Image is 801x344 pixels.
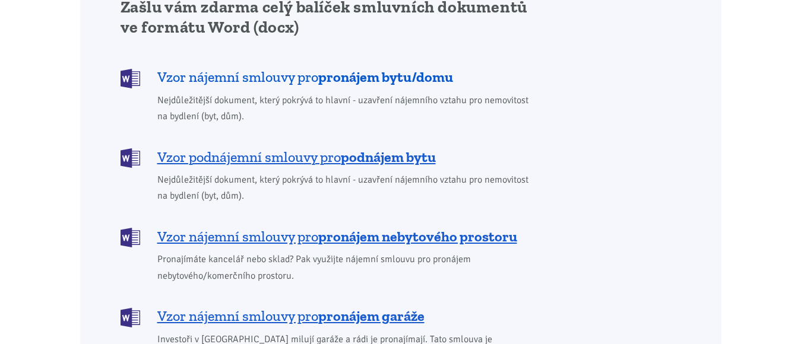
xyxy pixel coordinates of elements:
[318,307,425,324] b: pronájem garáže
[121,307,537,326] a: Vzor nájemní smlouvy propronájem garáže
[157,93,537,125] span: Nejdůležitější dokument, který pokrývá to hlavní - uzavření nájemního vztahu pro nemovitost na by...
[341,148,436,165] b: podnájem bytu
[157,251,537,284] span: Pronajímáte kancelář nebo sklad? Pak využijte nájemní smlouvu pro pronájem nebytového/komerčního ...
[318,68,453,85] b: pronájem bytu/domu
[121,69,140,88] img: DOCX (Word)
[318,228,517,245] b: pronájem nebytového prostoru
[121,308,140,327] img: DOCX (Word)
[157,172,537,204] span: Nejdůležitější dokument, který pokrývá to hlavní - uzavření nájemního vztahu pro nemovitost na by...
[121,148,140,168] img: DOCX (Word)
[121,227,537,246] a: Vzor nájemní smlouvy propronájem nebytového prostoru
[157,68,453,87] span: Vzor nájemní smlouvy pro
[157,227,517,246] span: Vzor nájemní smlouvy pro
[157,307,425,326] span: Vzor nájemní smlouvy pro
[121,228,140,247] img: DOCX (Word)
[121,68,537,87] a: Vzor nájemní smlouvy propronájem bytu/domu
[157,148,436,167] span: Vzor podnájemní smlouvy pro
[121,147,537,167] a: Vzor podnájemní smlouvy propodnájem bytu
